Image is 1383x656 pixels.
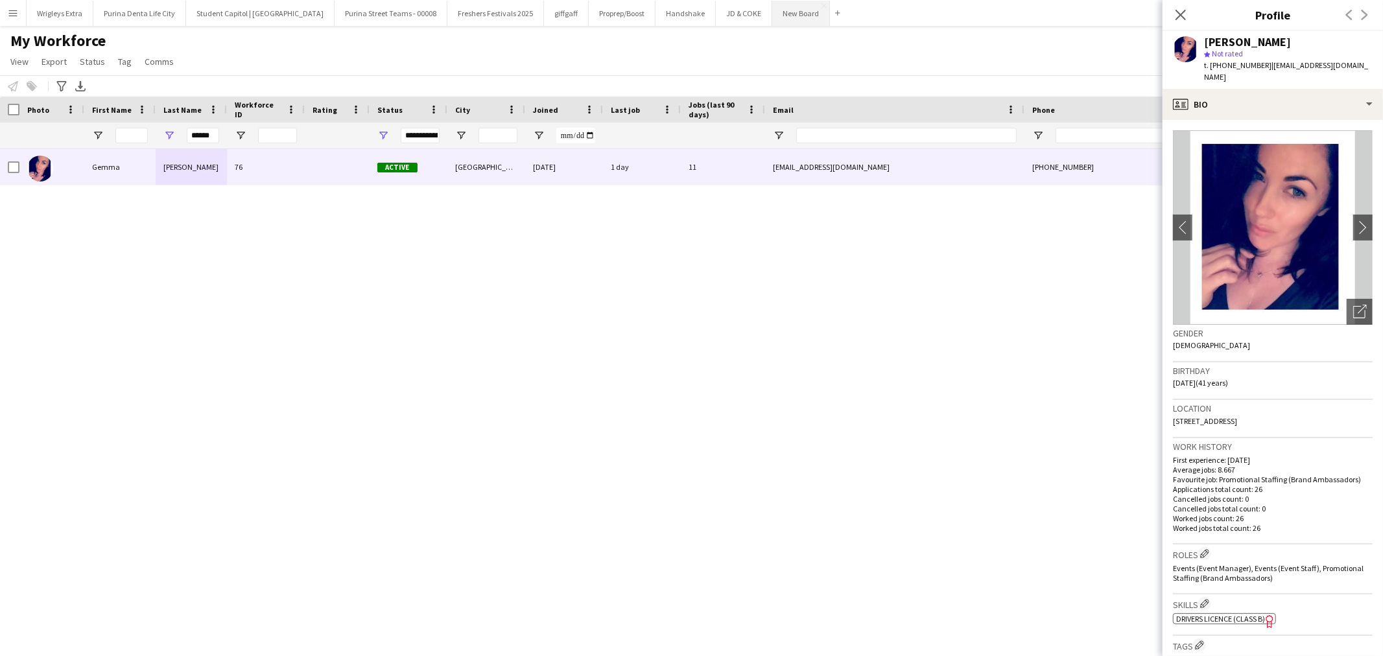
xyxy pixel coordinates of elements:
span: Email [773,105,794,115]
img: Gemma Harvey [27,156,53,182]
input: City Filter Input [479,128,517,143]
span: Drivers Licence (Class B) [1176,614,1265,624]
h3: Tags [1173,638,1373,652]
p: Worked jobs count: 26 [1173,513,1373,523]
app-action-btn: Export XLSX [73,78,88,94]
span: [DEMOGRAPHIC_DATA] [1173,340,1250,350]
span: Not rated [1212,49,1243,58]
span: Photo [27,105,49,115]
input: Workforce ID Filter Input [258,128,297,143]
button: Open Filter Menu [92,130,104,141]
button: Purina Street Teams - 00008 [335,1,447,26]
span: [STREET_ADDRESS] [1173,416,1237,426]
p: Average jobs: 8.667 [1173,465,1373,474]
span: Comms [145,56,174,67]
input: First Name Filter Input [115,128,148,143]
input: Email Filter Input [796,128,1017,143]
button: New Board [772,1,830,26]
a: Tag [113,53,137,70]
button: Purina Denta Life City [93,1,186,26]
span: Rating [313,105,337,115]
button: Open Filter Menu [377,130,389,141]
div: Gemma [84,149,156,185]
h3: Birthday [1173,365,1373,377]
span: My Workforce [10,31,106,51]
button: Open Filter Menu [455,130,467,141]
span: Events (Event Manager), Events (Event Staff), Promotional Staffing (Brand Ambassadors) [1173,563,1364,583]
span: t. [PHONE_NUMBER] [1204,60,1271,70]
span: Last job [611,105,640,115]
span: Status [80,56,105,67]
span: View [10,56,29,67]
div: [PERSON_NAME] [1204,36,1291,48]
p: Cancelled jobs total count: 0 [1173,504,1373,513]
span: | [EMAIL_ADDRESS][DOMAIN_NAME] [1204,60,1368,82]
button: Open Filter Menu [163,130,175,141]
span: Export [41,56,67,67]
h3: Work history [1173,441,1373,452]
div: [DATE] [525,149,603,185]
a: Export [36,53,72,70]
input: Joined Filter Input [556,128,595,143]
a: Comms [139,53,179,70]
button: Proprep/Boost [589,1,656,26]
span: Workforce ID [235,100,281,119]
button: Open Filter Menu [533,130,545,141]
button: Handshake [656,1,716,26]
div: [EMAIL_ADDRESS][DOMAIN_NAME] [765,149,1024,185]
p: Cancelled jobs count: 0 [1173,494,1373,504]
img: Crew avatar or photo [1173,130,1373,325]
a: View [5,53,34,70]
h3: Skills [1173,597,1373,611]
input: Phone Filter Input [1056,128,1183,143]
button: Freshers Festivals 2025 [447,1,544,26]
span: First Name [92,105,132,115]
span: City [455,105,470,115]
div: [PERSON_NAME] [156,149,227,185]
button: Open Filter Menu [235,130,246,141]
div: Open photos pop-in [1347,299,1373,325]
a: Status [75,53,110,70]
app-action-btn: Advanced filters [54,78,69,94]
button: Student Capitol | [GEOGRAPHIC_DATA] [186,1,335,26]
h3: Roles [1173,547,1373,561]
h3: Gender [1173,327,1373,339]
button: Wrigleys Extra [27,1,93,26]
input: Last Name Filter Input [187,128,219,143]
button: JD & COKE [716,1,772,26]
div: [PHONE_NUMBER] [1024,149,1190,185]
div: 1 day [603,149,681,185]
span: Joined [533,105,558,115]
div: 11 [681,149,765,185]
span: [DATE] (41 years) [1173,378,1228,388]
h3: Profile [1163,6,1383,23]
p: Favourite job: Promotional Staffing (Brand Ambassadors) [1173,474,1373,484]
span: Last Name [163,105,202,115]
span: Tag [118,56,132,67]
div: [GEOGRAPHIC_DATA] [447,149,525,185]
span: Status [377,105,403,115]
span: Phone [1032,105,1055,115]
span: Jobs (last 90 days) [689,100,742,119]
button: Open Filter Menu [773,130,785,141]
button: giffgaff [544,1,589,26]
p: Worked jobs total count: 26 [1173,523,1373,533]
p: Applications total count: 26 [1173,484,1373,494]
div: 76 [227,149,305,185]
div: Bio [1163,89,1383,120]
button: Open Filter Menu [1032,130,1044,141]
span: Active [377,163,418,172]
p: First experience: [DATE] [1173,455,1373,465]
h3: Location [1173,403,1373,414]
